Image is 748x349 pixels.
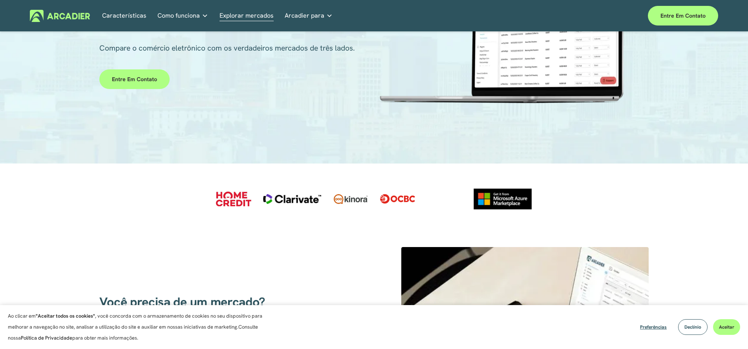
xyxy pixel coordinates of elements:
[648,6,718,25] a: Entre em contato
[684,324,701,330] font: Declínio
[285,10,333,22] a: lista suspensa de pastas
[219,10,274,22] a: Explorar mercados
[99,69,170,89] a: Entre em contato
[157,10,208,22] a: lista suspensa de pastas
[102,10,146,22] a: Características
[678,319,708,335] button: Declínio
[21,334,72,341] a: Política de Privacidade
[30,10,90,22] img: Arcadeiro
[8,313,36,319] font: Ao clicar em
[112,76,157,83] font: Entre em contato
[285,11,324,20] font: Arcadier para
[660,12,706,19] font: Entre em contato
[72,334,138,341] font: para obter mais informações.
[36,313,95,319] font: "Aceitar todos os cookies"
[157,11,200,20] font: Como funciona
[99,294,265,310] font: Você precisa de um mercado?
[8,313,262,330] font: , você concorda com o armazenamento de cookies no seu dispositivo para melhorar a navegação no si...
[640,324,667,330] font: Preferências
[219,11,274,20] font: Explorar mercados
[99,43,355,53] font: Compare o comércio eletrônico com os verdadeiros mercados de três lados.
[102,11,146,20] font: Características
[709,311,748,349] iframe: Widget de bate-papo
[634,319,673,335] button: Preferências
